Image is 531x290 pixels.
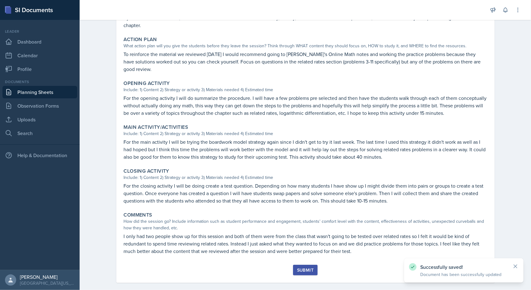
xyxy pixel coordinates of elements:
[124,130,487,137] div: Include: 1) Content 2) Strategy or activity 3) Materials needed 4) Estimated time
[293,265,318,275] button: Submit
[20,280,75,286] div: [GEOGRAPHIC_DATA][US_STATE] in [GEOGRAPHIC_DATA]
[124,182,487,204] p: For the closing activity I will be doing create a test question. Depending on how many students I...
[2,127,77,139] a: Search
[2,35,77,48] a: Dashboard
[124,50,487,73] p: To reinforce the material we reviewed [DATE] I would recommend going to [PERSON_NAME]'s Online Ma...
[124,218,487,231] div: How did the session go? Include information such as student performance and engagement, students'...
[2,100,77,112] a: Observation Forms
[20,274,75,280] div: [PERSON_NAME]
[124,36,157,43] label: Action Plan
[2,49,77,62] a: Calendar
[124,14,487,29] p: By the end of this session, students should feel confident in their ability, mainly, to evaluate ...
[124,43,487,49] div: What action plan will you give the students before they leave the session? Think through WHAT con...
[420,271,507,278] p: Document has been successfully updated
[124,168,169,174] label: Closing Activity
[2,79,77,85] div: Documents
[2,29,77,34] div: Leader
[2,63,77,75] a: Profile
[124,124,189,130] label: Main Activity/Activities
[2,149,77,161] div: Help & Documentation
[124,174,487,181] div: Include: 1) Content 2) Strategy or activity 3) Materials needed 4) Estimated time
[124,138,487,161] p: For the main activity I will be trying the boardwork model strategy again since I didn't get to t...
[420,264,507,270] p: Successfully saved!
[124,212,152,218] label: Comments
[124,94,487,117] p: For the opening activity I will do summarize the procedure. I will have a few problems pre select...
[297,268,314,273] div: Submit
[124,87,487,93] div: Include: 1) Content 2) Strategy or activity 3) Materials needed 4) Estimated time
[2,86,77,98] a: Planning Sheets
[2,113,77,126] a: Uploads
[124,232,487,255] p: I only had two people show up for this session and both of them were from the class that wasn't g...
[124,80,170,87] label: Opening Activity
